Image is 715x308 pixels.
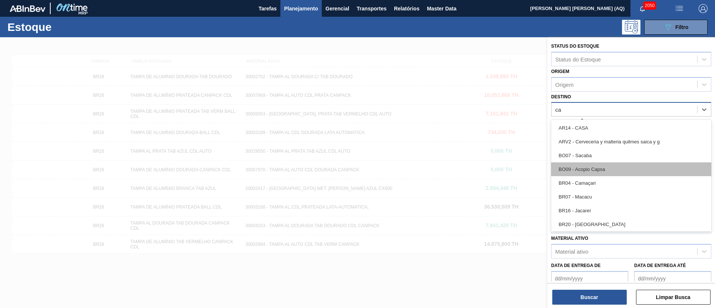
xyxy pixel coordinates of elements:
div: BO09 - Acopio Capsa [551,162,711,176]
label: Status do Estoque [551,44,599,49]
label: Data de Entrega até [634,263,686,268]
div: Pogramando: nenhum usuário selecionado [622,20,641,35]
span: Planejamento [284,4,318,13]
label: Destino [551,94,571,99]
img: Logout [699,4,708,13]
label: Data de Entrega de [551,263,601,268]
label: Origem [551,69,569,74]
span: Gerencial [325,4,349,13]
div: AR14 - CASA [551,121,711,135]
input: dd/mm/yyyy [634,271,711,286]
span: Master Data [427,4,456,13]
span: Relatórios [394,4,419,13]
img: TNhmsLtSVTkK8tSr43FrP2fwEKptu5GPRR3wAAAABJRU5ErkJggg== [10,5,45,12]
div: Material ativo [555,248,588,255]
span: Filtro [676,24,689,30]
div: Status do Estoque [555,56,601,62]
img: userActions [675,4,684,13]
div: BR16 - Jacareí [551,204,711,217]
div: BO07 - Sacaba [551,149,711,162]
span: Tarefas [258,4,277,13]
span: Transportes [357,4,387,13]
label: Material ativo [551,236,588,241]
button: Notificações [630,3,654,14]
div: BR04 - Camaçari [551,176,711,190]
button: Filtro [644,20,708,35]
input: dd/mm/yyyy [551,271,628,286]
div: Origem [555,81,573,88]
div: BR07 - Macacu [551,190,711,204]
label: Coordenação [551,119,587,124]
div: ARV2 - Cerveceria y malteria quilmes saica y g [551,135,711,149]
h1: Estoque [7,23,119,31]
div: BR20 - [GEOGRAPHIC_DATA] [551,217,711,231]
span: 2050 [643,1,656,10]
